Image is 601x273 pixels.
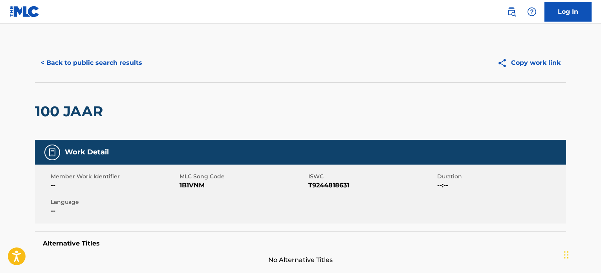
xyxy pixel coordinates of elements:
h5: Alternative Titles [43,240,558,247]
button: Copy work link [492,53,566,73]
img: help [527,7,537,16]
img: MLC Logo [9,6,40,17]
a: Public Search [504,4,519,20]
img: Work Detail [48,148,57,157]
span: Duration [437,172,564,181]
span: 1B1VNM [180,181,306,190]
span: T9244818631 [308,181,435,190]
div: Help [524,4,540,20]
button: < Back to public search results [35,53,148,73]
span: -- [51,181,178,190]
a: Log In [544,2,592,22]
div: Drag [564,243,569,267]
span: -- [51,206,178,216]
span: MLC Song Code [180,172,306,181]
span: --:-- [437,181,564,190]
img: search [507,7,516,16]
span: ISWC [308,172,435,181]
h5: Work Detail [65,148,109,157]
span: No Alternative Titles [35,255,566,265]
span: Language [51,198,178,206]
iframe: Chat Widget [562,235,601,273]
img: Copy work link [497,58,511,68]
h2: 100 JAAR [35,103,107,120]
span: Member Work Identifier [51,172,178,181]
